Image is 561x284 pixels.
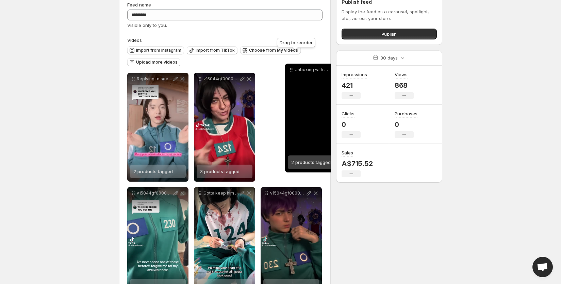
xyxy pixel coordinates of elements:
p: v15044gf0000d1fk4sfog65pmp1k60sg [270,190,306,196]
button: Choose from My videos [240,46,301,54]
button: Publish [342,29,436,39]
p: v15044gf0000d1et2jnog65ljts0tuf0 [137,190,172,196]
p: 0 [342,120,361,129]
button: Upload more videos [127,58,180,66]
span: 3 products tagged [200,169,240,174]
p: A$715.52 [342,160,373,168]
div: v15044gf0000d28ooufog65uq4okop3g3 products tagged [194,73,255,182]
h3: Views [395,71,408,78]
p: 421 [342,81,367,89]
p: Unboxing with Slonite SquidGameCostume SquidGame Cosplay TikTokMadeMeBuyIt TracksuitFit [295,67,330,72]
span: Videos [127,37,142,43]
a: Open chat [532,257,553,277]
span: Upload more videos [136,60,178,65]
span: Publish [381,31,397,37]
h3: Impressions [342,71,367,78]
button: Import from TikTok [187,46,237,54]
button: Import from Instagram [127,46,184,54]
h3: Purchases [395,110,417,117]
h3: Sales [342,149,353,156]
p: 30 days [380,54,398,61]
p: 0 [395,120,417,129]
p: Gotta keep him looking fresh thangyu [PERSON_NAME] squidgame fyp squidgame3 namsu player124 fakeb... [203,190,239,196]
h3: Clicks [342,110,354,117]
span: 2 products tagged [291,160,331,165]
span: Choose from My videos [249,48,298,53]
p: v15044gf0000d28ooufog65uq4okop3g [203,76,239,82]
span: 2 products tagged [133,169,173,174]
span: Feed name [127,2,151,7]
p: 868 [395,81,414,89]
div: Unboxing with Slonite SquidGameCostume SquidGame Cosplay TikTokMadeMeBuyIt TracksuitFit2 products... [285,64,346,172]
span: Visible only to you. [127,22,167,28]
p: Display the feed as a carousel, spotlight, etc., across your store. [342,8,436,22]
span: Import from TikTok [196,48,235,53]
div: Replying to seeing skzenha thank you Lulus Costume Store Use the link in my bio for 10 off on you... [127,73,188,182]
span: Import from Instagram [136,48,181,53]
p: Replying to seeing skzenha thank you Lulus Costume Store Use the link in my bio for 10 off on you... [137,76,172,82]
